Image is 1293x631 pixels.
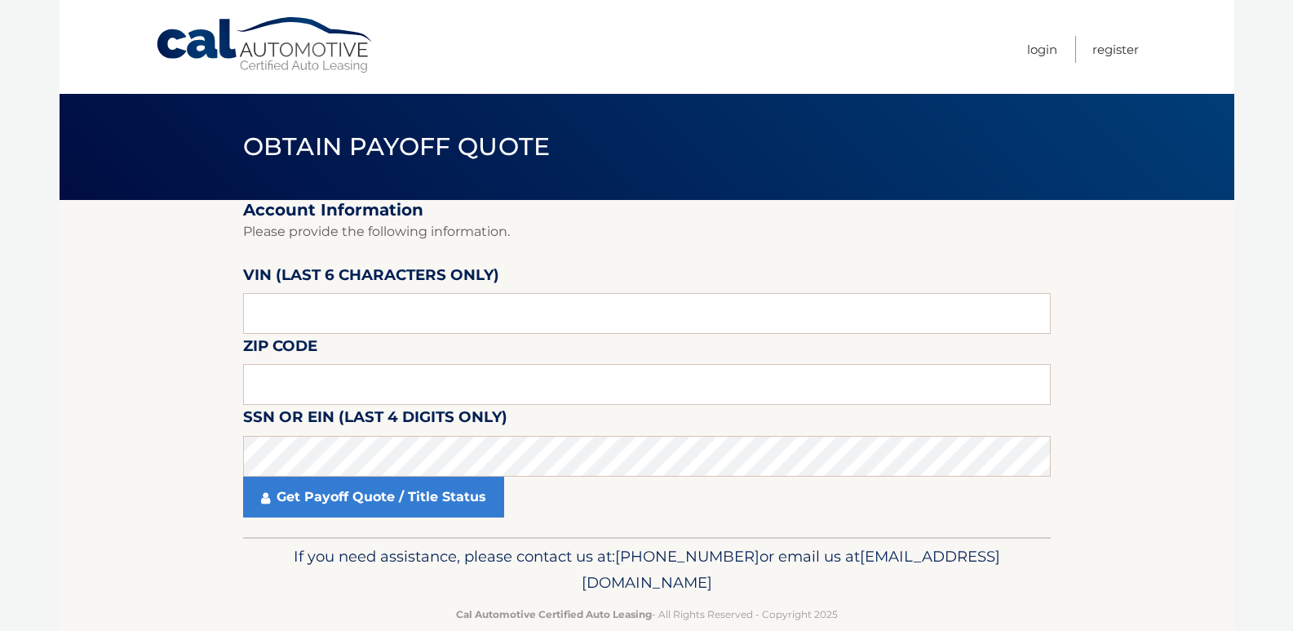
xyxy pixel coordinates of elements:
strong: Cal Automotive Certified Auto Leasing [456,608,652,620]
p: If you need assistance, please contact us at: or email us at [254,544,1040,596]
label: SSN or EIN (last 4 digits only) [243,405,507,435]
a: Register [1092,36,1139,63]
span: Obtain Payoff Quote [243,131,551,162]
a: Login [1027,36,1057,63]
label: VIN (last 6 characters only) [243,263,499,293]
p: Please provide the following information. [243,220,1051,243]
h2: Account Information [243,200,1051,220]
a: Cal Automotive [155,16,375,74]
span: [PHONE_NUMBER] [615,547,759,566]
label: Zip Code [243,334,317,364]
p: - All Rights Reserved - Copyright 2025 [254,606,1040,623]
a: Get Payoff Quote / Title Status [243,477,504,518]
